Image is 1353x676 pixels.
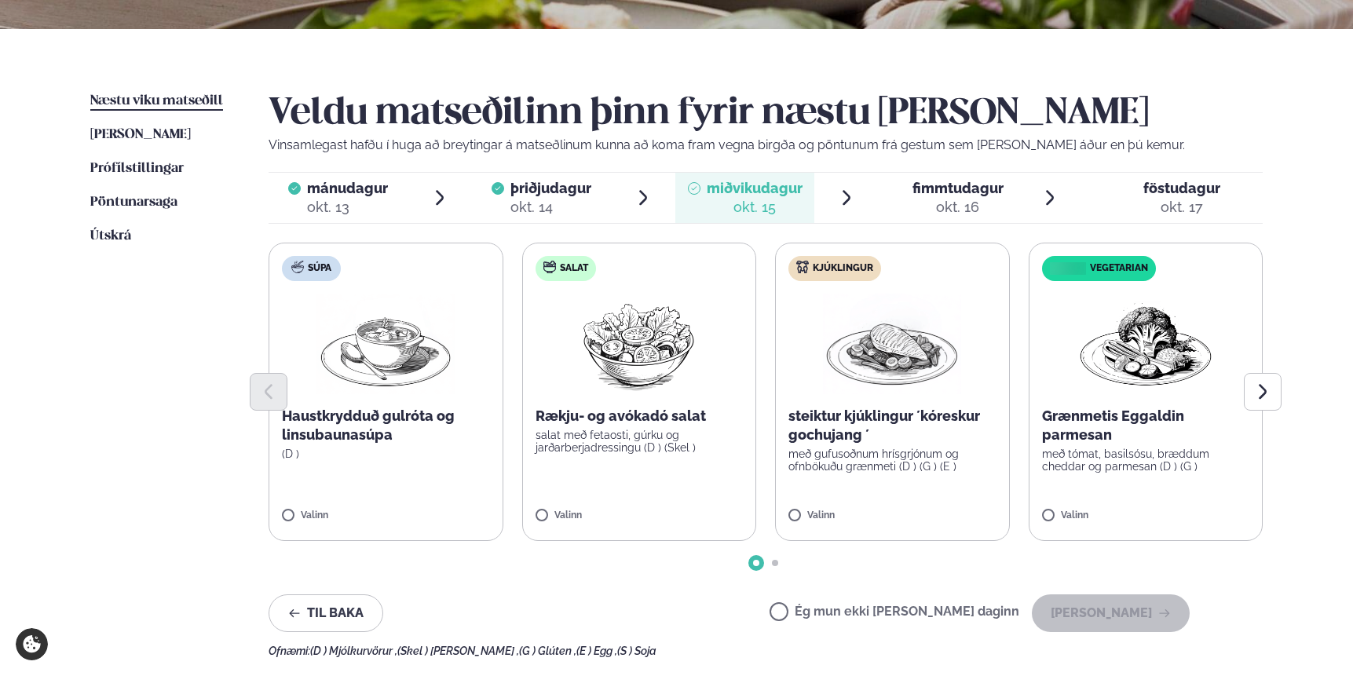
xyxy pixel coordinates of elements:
[788,407,996,444] p: steiktur kjúklingur ´kóreskur gochujang ´
[316,294,455,394] img: Soup.png
[269,92,1263,136] h2: Veldu matseðilinn þinn fyrir næstu [PERSON_NAME]
[291,261,304,273] img: soup.svg
[90,229,131,243] span: Útskrá
[282,407,490,444] p: Haustkrydduð gulróta og linsubaunasúpa
[569,294,708,394] img: Salad.png
[90,159,184,178] a: Prófílstillingar
[617,645,656,657] span: (S ) Soja
[90,92,223,111] a: Næstu viku matseðill
[772,560,778,566] span: Go to slide 2
[269,136,1263,155] p: Vinsamlegast hafðu í huga að breytingar á matseðlinum kunna að koma fram vegna birgða og pöntunum...
[282,448,490,460] p: (D )
[753,560,759,566] span: Go to slide 1
[269,594,383,632] button: Til baka
[1046,261,1089,276] img: icon
[90,94,223,108] span: Næstu viku matseðill
[912,198,1004,217] div: okt. 16
[1077,294,1215,394] img: Vegan.png
[519,645,576,657] span: (G ) Glúten ,
[1143,198,1220,217] div: okt. 17
[250,373,287,411] button: Previous slide
[813,262,873,275] span: Kjúklingur
[510,180,591,196] span: þriðjudagur
[536,407,744,426] p: Rækju- og avókadó salat
[90,195,177,209] span: Pöntunarsaga
[1042,448,1250,473] p: með tómat, basilsósu, bræddum cheddar og parmesan (D ) (G )
[912,180,1004,196] span: fimmtudagur
[307,198,388,217] div: okt. 13
[707,198,803,217] div: okt. 15
[707,180,803,196] span: miðvikudagur
[796,261,809,273] img: chicken.svg
[788,448,996,473] p: með gufusoðnum hrísgrjónum og ofnbökuðu grænmeti (D ) (G ) (E )
[1143,180,1220,196] span: föstudagur
[536,429,744,454] p: salat með fetaosti, gúrku og jarðarberjadressingu (D ) (Skel )
[90,126,191,144] a: [PERSON_NAME]
[90,128,191,141] span: [PERSON_NAME]
[310,645,397,657] span: (D ) Mjólkurvörur ,
[560,262,588,275] span: Salat
[16,628,48,660] a: Cookie settings
[90,193,177,212] a: Pöntunarsaga
[308,262,331,275] span: Súpa
[543,261,556,273] img: salad.svg
[576,645,617,657] span: (E ) Egg ,
[307,180,388,196] span: mánudagur
[397,645,519,657] span: (Skel ) [PERSON_NAME] ,
[90,227,131,246] a: Útskrá
[1032,594,1190,632] button: [PERSON_NAME]
[1244,373,1282,411] button: Next slide
[823,294,961,394] img: Chicken-breast.png
[1090,262,1148,275] span: Vegetarian
[510,198,591,217] div: okt. 14
[269,645,1263,657] div: Ofnæmi:
[1042,407,1250,444] p: Grænmetis Eggaldin parmesan
[90,162,184,175] span: Prófílstillingar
